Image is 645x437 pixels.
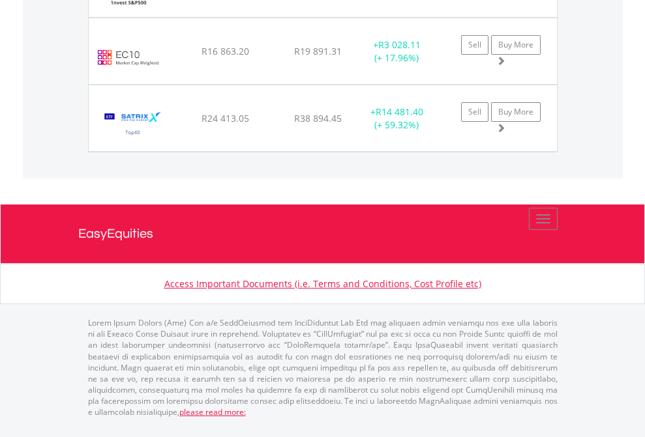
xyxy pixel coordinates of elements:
a: please read more: [179,406,246,417]
div: + (+ 59.32%) [356,106,438,132]
span: R16 863.20 [202,45,249,57]
a: Access Important Documents (i.e. Terms and Conditions, Cost Profile etc) [164,277,481,290]
a: Buy More [491,35,541,55]
span: R14 481.40 [376,106,423,118]
a: Sell [461,35,488,55]
span: R24 413.05 [202,112,249,124]
img: EQU.ZA.STX40.png [95,102,170,148]
span: R19 891.31 [294,45,342,57]
div: + (+ 17.96%) [356,38,438,64]
span: R3 028.11 [378,38,421,51]
p: Lorem Ipsum Dolors (Ame) Con a/e SeddOeiusmod tem InciDiduntut Lab Etd mag aliquaen admin veniamq... [88,317,558,417]
a: EasyEquities [78,204,567,263]
img: EC10.EC.EC10.png [95,35,161,81]
a: Buy More [491,102,541,122]
a: Sell [461,102,488,122]
span: R38 894.45 [294,112,342,124]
